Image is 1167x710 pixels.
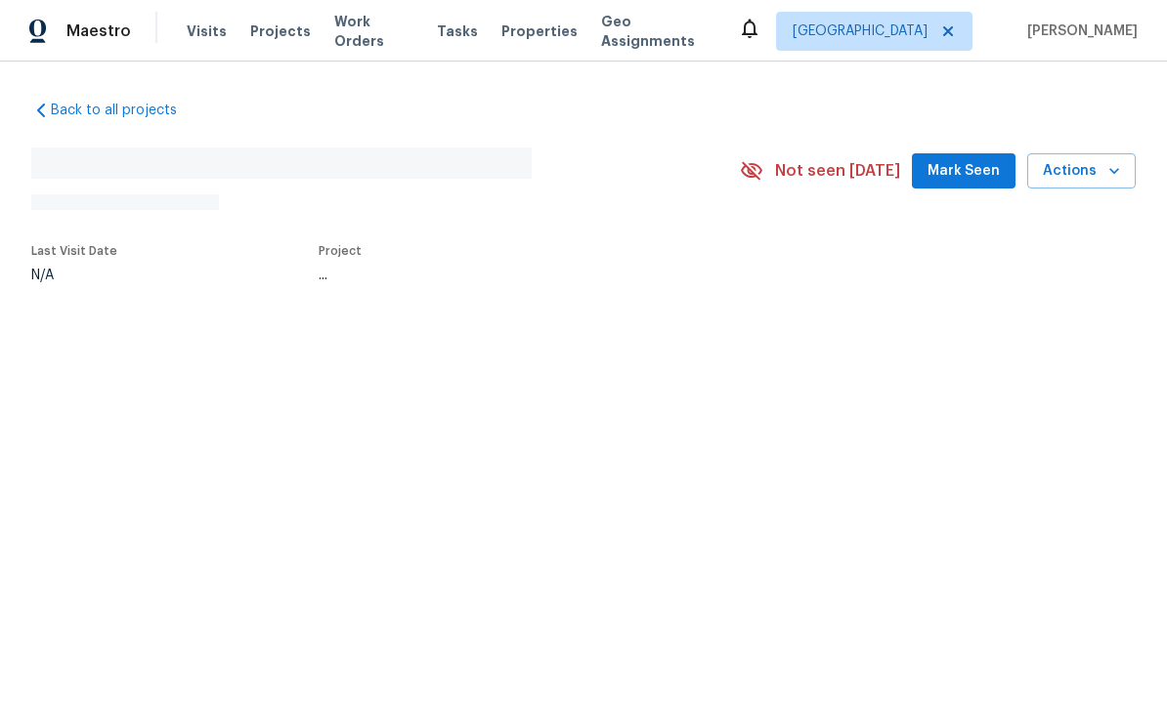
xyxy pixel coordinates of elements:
[1043,159,1120,184] span: Actions
[793,21,928,41] span: [GEOGRAPHIC_DATA]
[31,245,117,257] span: Last Visit Date
[1027,153,1136,189] button: Actions
[31,101,219,120] a: Back to all projects
[501,21,578,41] span: Properties
[334,12,413,51] span: Work Orders
[437,24,478,38] span: Tasks
[319,245,362,257] span: Project
[187,21,227,41] span: Visits
[928,159,1000,184] span: Mark Seen
[775,161,900,181] span: Not seen [DATE]
[912,153,1016,189] button: Mark Seen
[31,269,117,282] div: N/A
[319,269,694,282] div: ...
[66,21,131,41] span: Maestro
[250,21,311,41] span: Projects
[1019,21,1138,41] span: [PERSON_NAME]
[601,12,714,51] span: Geo Assignments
